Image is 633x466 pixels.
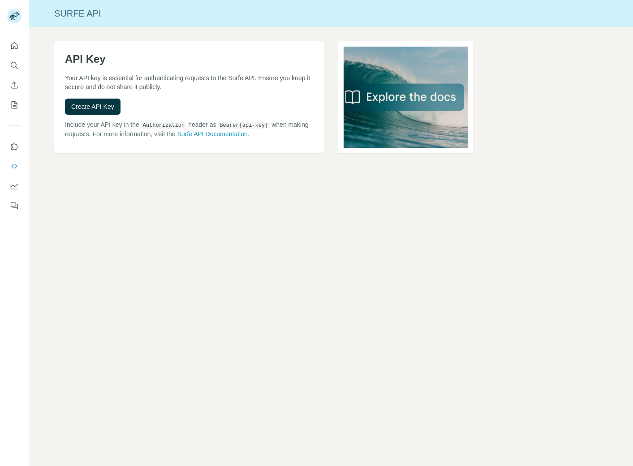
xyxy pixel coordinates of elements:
code: Authorization [141,122,187,129]
a: Surfe API Documentation [177,130,248,138]
div: Surfe API [29,7,633,20]
button: Enrich CSV [7,77,22,93]
button: Create API Key [65,99,121,115]
button: Feedback [7,198,22,214]
button: My lists [7,97,22,113]
button: Quick start [7,38,22,54]
button: Use Surfe API [7,158,22,174]
button: Use Surfe on LinkedIn [7,138,22,155]
button: Search [7,57,22,73]
p: Include your API key in the header as when making requests. For more information, visit the . [65,120,313,138]
button: Dashboard [7,178,22,194]
p: Your API key is essential for authenticating requests to the Surfe API. Ensure you keep it secure... [65,73,313,91]
code: Bearer {api-key} [218,122,270,129]
h1: API Key [65,52,313,66]
span: Create API Key [71,102,114,111]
